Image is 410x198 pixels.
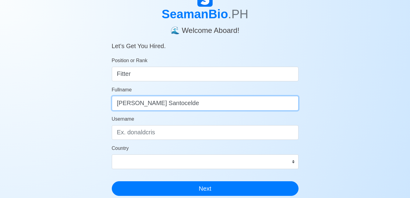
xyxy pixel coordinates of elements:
input: Your Fullname [112,96,299,111]
span: .PH [228,7,249,21]
span: Username [112,116,134,122]
button: Next [112,181,299,196]
span: Position or Rank [112,58,147,63]
input: Ex. donaldcris [112,125,299,140]
input: ex. 2nd Officer w/Master License [112,67,299,81]
h4: 🌊 Welcome Aboard! [112,21,299,35]
label: Country [112,145,129,152]
span: Fullname [112,87,132,92]
h1: SeamanBio [112,7,299,21]
h5: Let’s Get You Hired. [112,35,299,50]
